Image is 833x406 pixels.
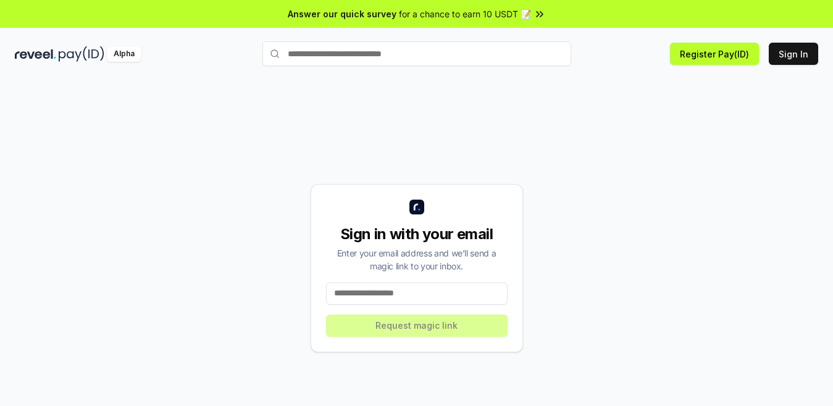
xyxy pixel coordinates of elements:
button: Register Pay(ID) [670,43,759,65]
div: Enter your email address and we’ll send a magic link to your inbox. [326,247,508,273]
button: Sign In [769,43,818,65]
span: Answer our quick survey [288,7,396,20]
div: Alpha [107,46,141,62]
img: reveel_dark [15,46,56,62]
div: Sign in with your email [326,224,508,244]
img: logo_small [409,200,424,214]
span: for a chance to earn 10 USDT 📝 [399,7,531,20]
img: pay_id [59,46,104,62]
